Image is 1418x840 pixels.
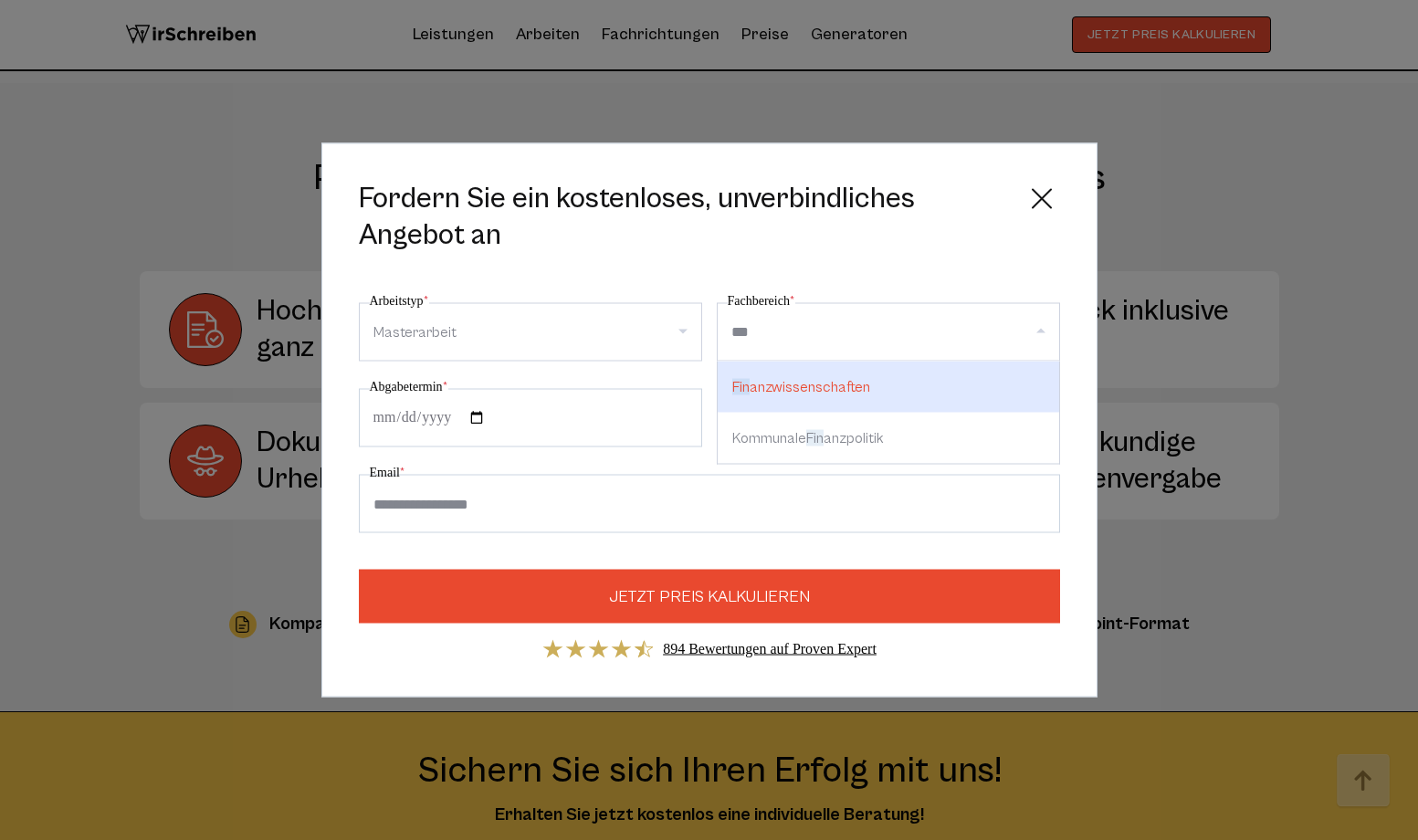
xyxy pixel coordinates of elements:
[373,318,457,347] div: Masterarbeit
[663,641,877,656] a: 894 Bewertungen auf Proven Expert
[370,462,405,484] label: Email
[359,570,1060,624] button: JETZT PREIS KALKULIEREN
[609,584,810,609] span: JETZT PREIS KALKULIEREN
[732,379,750,395] span: Fin
[728,290,795,312] label: Fachbereich
[806,430,824,446] span: Fin
[370,376,448,398] label: Abgabetermin
[370,290,429,312] label: Arbeitstyp
[718,362,1059,413] div: anzwissenschaften
[718,413,1059,464] div: Kommunale anzpolitik
[359,181,1009,254] span: Fordern Sie ein kostenloses, unverbindliches Angebot an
